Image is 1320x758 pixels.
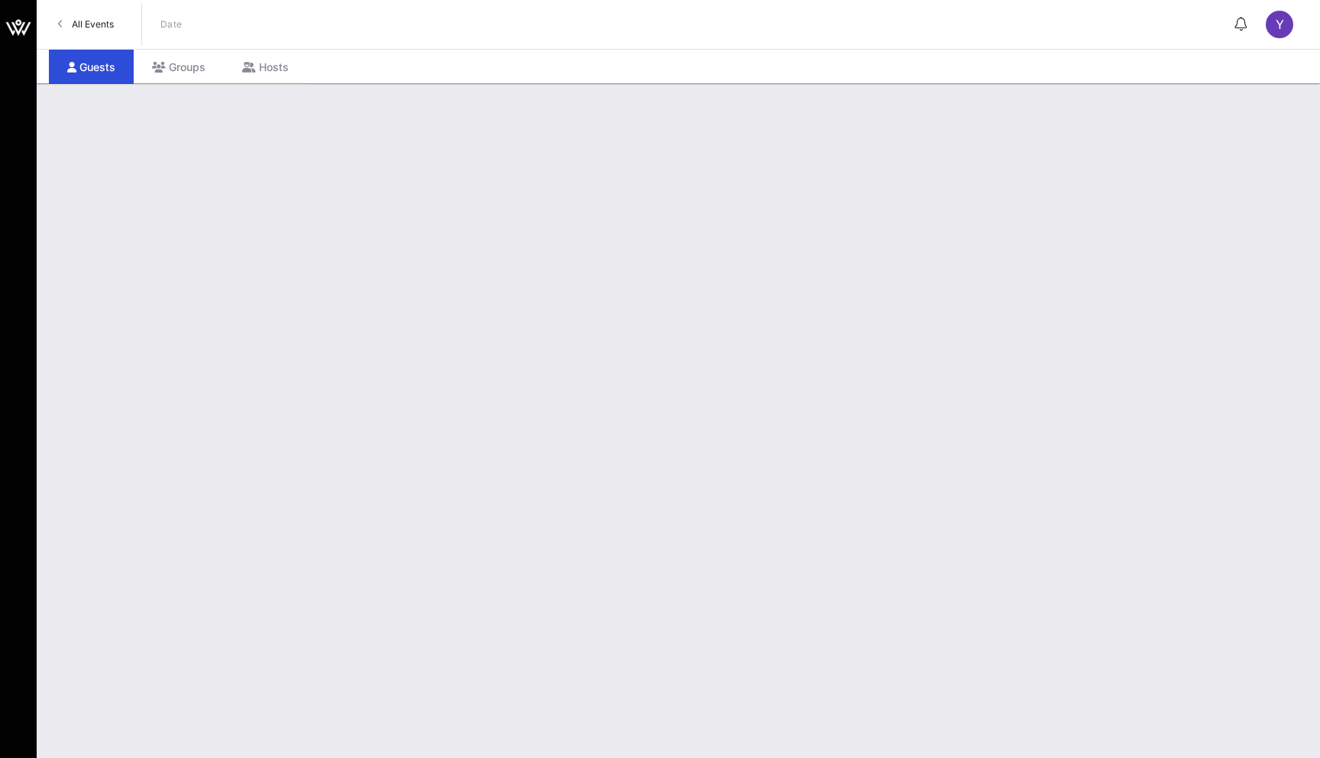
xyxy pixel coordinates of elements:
[224,50,307,84] div: Hosts
[134,50,224,84] div: Groups
[1266,11,1293,38] div: Y
[160,17,183,32] p: Date
[1276,17,1284,32] span: Y
[72,18,114,30] span: All Events
[49,50,134,84] div: Guests
[49,12,123,37] a: All Events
